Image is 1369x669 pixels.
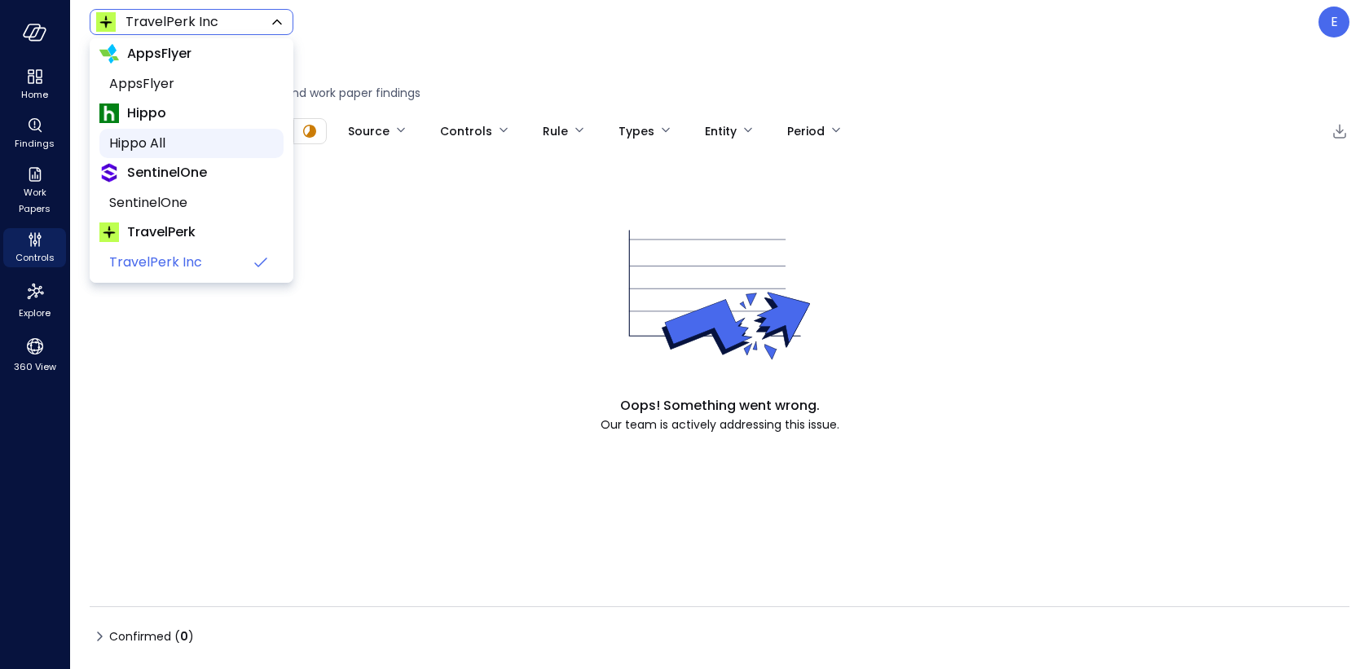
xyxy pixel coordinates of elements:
[99,188,284,218] li: SentinelOne
[99,129,284,158] li: Hippo All
[127,103,166,123] span: Hippo
[127,163,207,183] span: SentinelOne
[99,222,119,242] img: TravelPerk
[109,282,271,301] span: TravelPerk [GEOGRAPHIC_DATA]
[127,44,191,64] span: AppsFlyer
[99,163,119,183] img: SentinelOne
[109,74,271,94] span: AppsFlyer
[99,248,284,277] li: TravelPerk Inc
[99,277,284,306] li: TravelPerk UK
[99,44,119,64] img: AppsFlyer
[109,134,271,153] span: Hippo All
[109,253,244,272] span: TravelPerk Inc
[99,69,284,99] li: AppsFlyer
[109,193,271,213] span: SentinelOne
[99,103,119,123] img: Hippo
[127,222,196,242] span: TravelPerk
